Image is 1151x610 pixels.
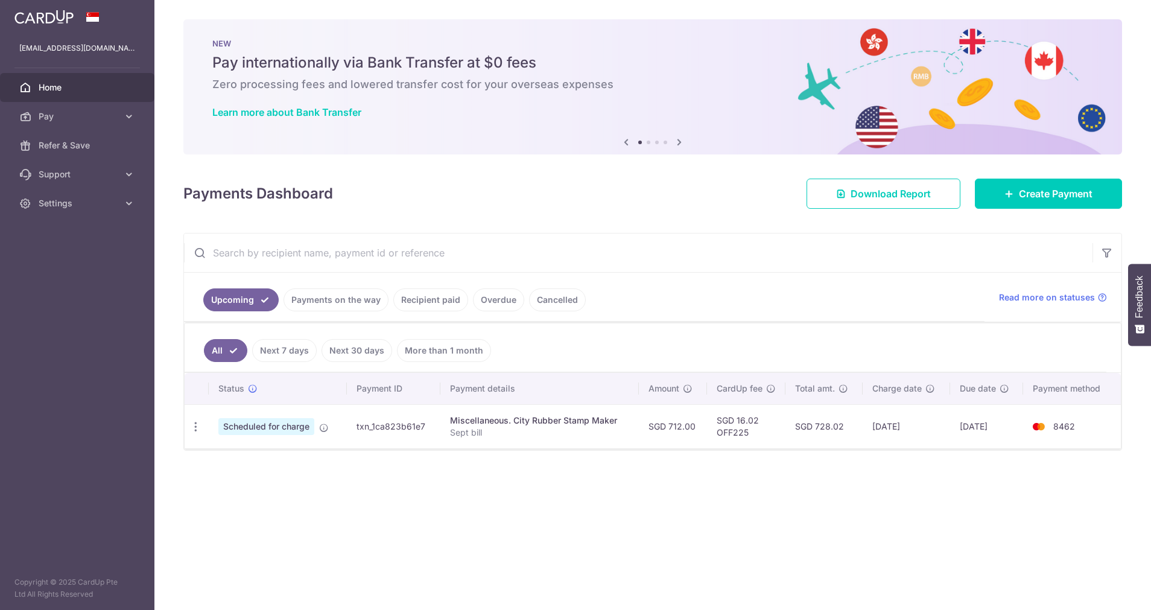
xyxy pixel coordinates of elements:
[393,288,468,311] a: Recipient paid
[204,339,247,362] a: All
[717,383,763,395] span: CardUp fee
[347,404,440,448] td: txn_1ca823b61e7
[212,39,1093,48] p: NEW
[473,288,524,311] a: Overdue
[39,197,118,209] span: Settings
[795,383,835,395] span: Total amt.
[440,373,639,404] th: Payment details
[39,110,118,122] span: Pay
[1023,373,1121,404] th: Payment method
[212,53,1093,72] h5: Pay internationally via Bank Transfer at $0 fees
[1134,276,1145,318] span: Feedback
[1074,574,1139,604] iframe: Opens a widget where you can find more information
[960,383,996,395] span: Due date
[212,77,1093,92] h6: Zero processing fees and lowered transfer cost for your overseas expenses
[529,288,586,311] a: Cancelled
[450,415,629,427] div: Miscellaneous. City Rubber Stamp Maker
[19,42,135,54] p: [EMAIL_ADDRESS][DOMAIN_NAME]
[851,186,931,201] span: Download Report
[184,234,1092,272] input: Search by recipient name, payment id or reference
[284,288,388,311] a: Payments on the way
[183,19,1122,154] img: Bank transfer banner
[212,106,361,118] a: Learn more about Bank Transfer
[450,427,629,439] p: Sept bill
[1019,186,1092,201] span: Create Payment
[203,288,279,311] a: Upcoming
[39,139,118,151] span: Refer & Save
[1027,419,1051,434] img: Bank Card
[999,291,1095,303] span: Read more on statuses
[999,291,1107,303] a: Read more on statuses
[785,404,863,448] td: SGD 728.02
[39,168,118,180] span: Support
[1128,264,1151,346] button: Feedback - Show survey
[648,383,679,395] span: Amount
[975,179,1122,209] a: Create Payment
[863,404,950,448] td: [DATE]
[218,383,244,395] span: Status
[807,179,960,209] a: Download Report
[252,339,317,362] a: Next 7 days
[397,339,491,362] a: More than 1 month
[14,10,74,24] img: CardUp
[872,383,922,395] span: Charge date
[707,404,785,448] td: SGD 16.02 OFF225
[322,339,392,362] a: Next 30 days
[639,404,707,448] td: SGD 712.00
[347,373,440,404] th: Payment ID
[183,183,333,205] h4: Payments Dashboard
[218,418,314,435] span: Scheduled for charge
[1053,421,1075,431] span: 8462
[39,81,118,94] span: Home
[950,404,1023,448] td: [DATE]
